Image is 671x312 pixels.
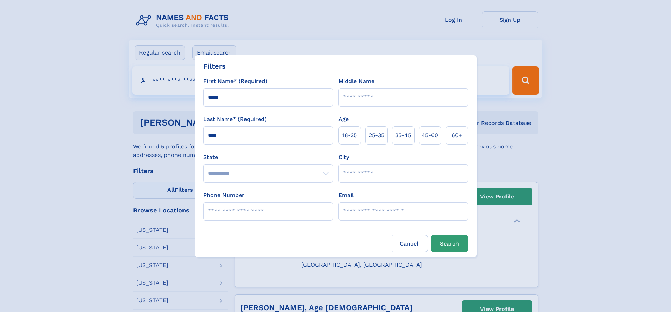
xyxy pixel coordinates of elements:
[338,115,349,123] label: Age
[369,131,384,140] span: 25‑35
[431,235,468,252] button: Search
[338,191,354,199] label: Email
[338,153,349,161] label: City
[338,77,374,85] label: Middle Name
[452,131,462,140] span: 60+
[203,115,267,123] label: Last Name* (Required)
[422,131,438,140] span: 45‑60
[203,61,226,71] div: Filters
[391,235,428,252] label: Cancel
[203,153,333,161] label: State
[203,77,267,85] label: First Name* (Required)
[203,191,244,199] label: Phone Number
[395,131,411,140] span: 35‑45
[342,131,357,140] span: 18‑25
